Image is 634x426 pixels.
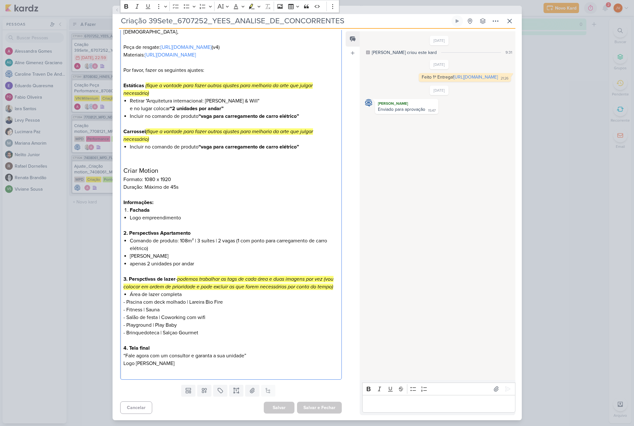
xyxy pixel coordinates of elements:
[428,108,436,113] div: 15:47
[199,113,299,119] strong: “vaga para carregamento de carro elétrico”
[362,395,515,413] div: Editor editing area: main
[123,275,338,291] p: -
[123,360,338,367] p: Logo [PERSON_NAME]
[120,23,342,380] div: Editor editing area: main
[130,143,338,151] li: Incluir no comando de produto
[123,298,338,306] p: - Piscina com deck molhado | Lareira Bio Fire
[365,99,372,107] img: Caroline Traven De Andrade
[123,43,338,59] p: Peça de resgate: (v4) Materiais:
[123,345,150,351] strong: 4. Tela final
[160,44,212,50] a: [URL][DOMAIN_NAME]
[123,199,153,206] strong: Informações:
[422,74,498,80] div: Feito 1ª Entrega!
[372,49,437,56] div: [PERSON_NAME] criou este kard
[130,214,338,222] li: Logo empreendimento
[378,107,425,112] div: Enviado para aprovação
[130,291,338,298] li: Área de lazer completa
[123,276,176,282] strong: 3. Perspctivas de lazer
[130,260,338,268] li: apenas 2 unidades por andar
[123,167,158,175] span: Criar Motion
[170,105,223,112] strong: “2 unidades por andar”
[123,352,338,360] p: “Fale agora com um consultor e garanta a sua unidade”
[123,166,338,199] p: Formato: 1080 x 1920 Duração: Máximo de 45s
[123,82,144,89] strong: Estáticas
[505,49,512,55] div: 9:31
[120,401,152,414] button: Cancelar
[130,112,338,120] li: Incluir no comando de produto
[362,383,515,395] div: Editor toolbar
[123,66,338,82] p: Por favor, fazer os seguintes ajustes:
[130,237,338,252] li: Comando de produto: 108m² | 3 suítes | 2 vagas (1 com ponto para carregamento de carro elétrico)
[123,321,338,337] p: - Playground | Play Baby - Brinquedoteca | Salçao Gourmet
[130,252,338,260] li: [PERSON_NAME]
[119,15,450,27] input: Kard Sem Título
[123,306,338,314] p: - Fitness | Sauna
[130,207,150,213] strong: Fachada
[123,128,313,142] mark: (fique a vontade para fazer outros ajustes para melhoria da arte que julgar necessário)
[123,276,333,290] mark: podemos trabalhar as tags de cada área e duas imagens por vez (vou colocar em ordem de prioridade...
[123,28,338,36] p: [DEMOGRAPHIC_DATA],
[455,19,460,24] div: Ligar relógio
[123,314,338,321] p: - Salão de festa | Coworking com wifi
[454,74,498,80] a: [URL][DOMAIN_NAME]
[376,100,437,107] div: [PERSON_NAME]
[199,144,299,150] strong: “vaga para carregamento de carro elétrico”
[130,97,338,112] li: Retirar "Arquitetura internacional: [PERSON_NAME] & Will" e no lugar colocar
[501,76,508,81] div: 21:26
[123,82,313,96] mark: (fique a vontade para fazer outros ajustes para melhoria da arte que julgar necessário)
[123,230,191,236] strong: 2. Perspectivas Apartamento
[123,128,146,135] strong: Carrossel
[145,52,196,58] a: [URL][DOMAIN_NAME]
